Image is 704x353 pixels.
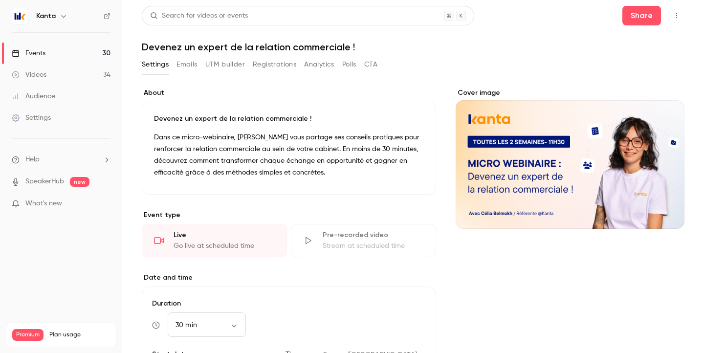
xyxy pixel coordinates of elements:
div: 30 min [168,320,246,330]
div: Stream at scheduled time [323,241,424,251]
button: Polls [342,57,356,72]
span: Plan usage [49,331,110,339]
div: Audience [12,91,55,101]
span: Help [25,154,40,165]
button: Emails [176,57,197,72]
div: Settings [12,113,51,123]
button: Registrations [253,57,296,72]
button: CTA [364,57,377,72]
label: Date and time [142,273,436,283]
span: new [70,177,89,187]
li: help-dropdown-opener [12,154,110,165]
div: Events [12,48,45,58]
img: Kanta [12,8,28,24]
div: Search for videos or events [150,11,248,21]
p: Event type [142,210,436,220]
button: Settings [142,57,169,72]
p: Dans ce micro-webinaire, [PERSON_NAME] vous partage ses conseils pratiques pour renforcer la rela... [154,132,424,178]
div: Pre-recorded video [323,230,424,240]
button: Analytics [304,57,334,72]
a: SpeakerHub [25,176,64,187]
div: Videos [12,70,46,80]
p: Devenez un expert de la relation commerciale ! [154,114,424,124]
div: Pre-recorded videoStream at scheduled time [291,224,436,257]
div: LiveGo live at scheduled time [142,224,287,257]
span: What's new [25,199,62,209]
div: Go live at scheduled time [174,241,275,251]
label: Cover image [456,88,684,98]
button: UTM builder [205,57,245,72]
div: Live [174,230,275,240]
button: Share [622,6,661,25]
h6: Kanta [36,11,56,21]
h1: Devenez un expert de la relation commerciale ! [142,41,684,53]
section: Cover image [456,88,684,229]
iframe: Noticeable Trigger [99,199,110,208]
label: Duration [150,299,428,309]
label: About [142,88,436,98]
span: Premium [12,329,44,341]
